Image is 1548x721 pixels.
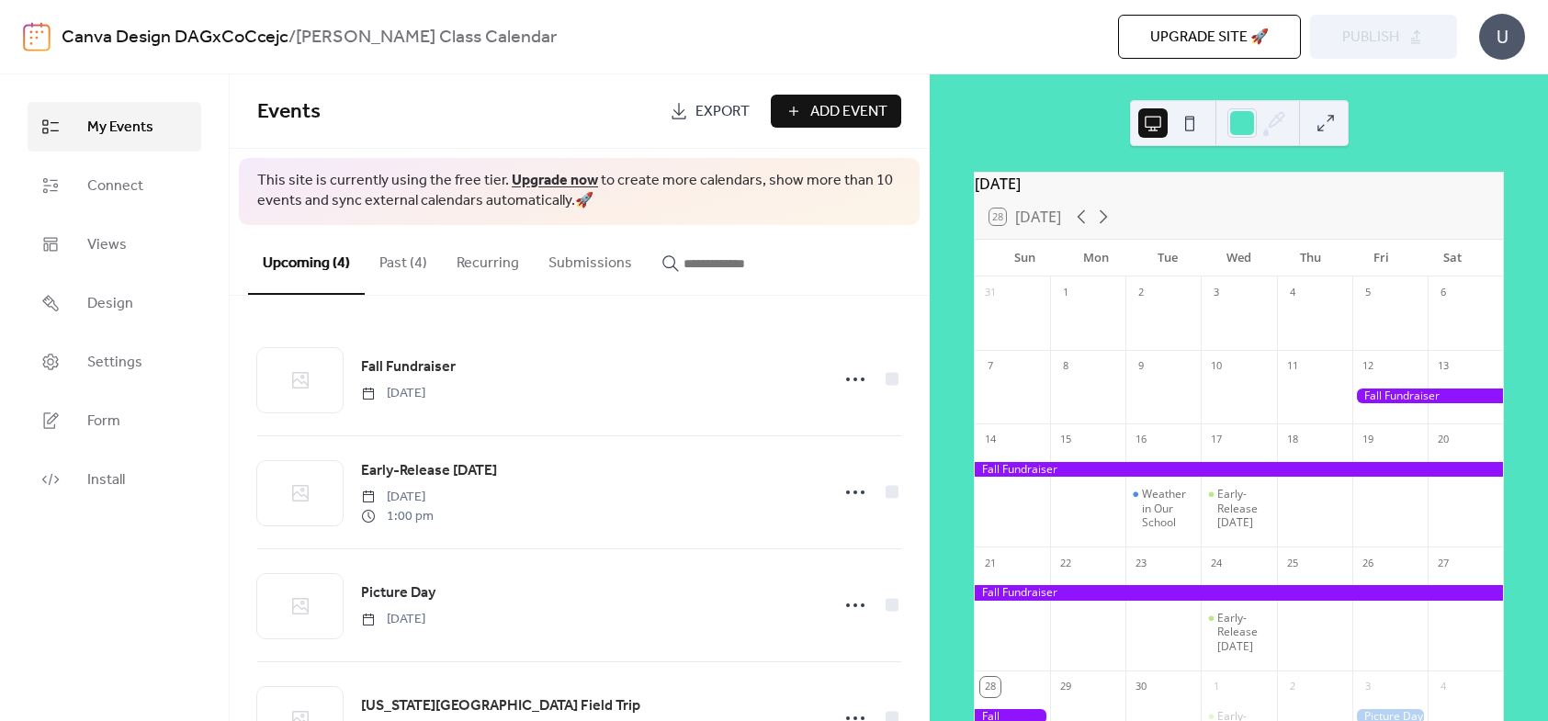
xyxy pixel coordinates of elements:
span: Install [87,469,125,491]
span: Early-Release [DATE] [361,460,497,482]
div: Wed [1203,240,1275,276]
div: 3 [1358,677,1378,697]
span: [US_STATE][GEOGRAPHIC_DATA] Field Trip [361,695,640,717]
span: Upgrade site 🚀 [1150,27,1269,49]
div: Mon [1061,240,1133,276]
button: Past (4) [365,225,442,293]
span: Form [87,411,120,433]
div: 11 [1282,356,1303,377]
div: Sat [1417,240,1488,276]
button: Upgrade site 🚀 [1118,15,1301,59]
div: 21 [980,553,1000,573]
div: 9 [1131,356,1151,377]
div: Early-Release Wednesday [1201,487,1276,530]
span: My Events [87,117,153,139]
div: 10 [1206,356,1226,377]
div: 16 [1131,430,1151,450]
div: 8 [1056,356,1076,377]
div: 17 [1206,430,1226,450]
div: U [1479,14,1525,60]
div: 12 [1358,356,1378,377]
div: 24 [1206,553,1226,573]
div: Tue [1132,240,1203,276]
a: Views [28,220,201,269]
div: 4 [1433,677,1453,697]
a: Design [28,278,201,328]
a: Canva Design DAGxCoCcejc [62,20,288,55]
div: Fall Fundraiser [1352,389,1503,404]
a: Early-Release [DATE] [361,459,497,483]
div: 30 [1131,677,1151,697]
div: [DATE] [975,173,1503,195]
div: 14 [980,430,1000,450]
div: 7 [980,356,1000,377]
a: Install [28,455,201,504]
div: 15 [1056,430,1076,450]
div: Fall Fundraiser [975,585,1503,601]
span: [DATE] [361,610,425,629]
button: Submissions [534,225,647,293]
span: Connect [87,175,143,197]
div: 5 [1358,283,1378,303]
div: 27 [1433,553,1453,573]
div: Early-Release [DATE] [1217,487,1269,530]
span: Fall Fundraiser [361,356,456,378]
div: 4 [1282,283,1303,303]
a: Settings [28,337,201,387]
b: [PERSON_NAME] Class Calendar [296,20,557,55]
img: logo [23,22,51,51]
a: Connect [28,161,201,210]
div: 1 [1206,677,1226,697]
button: Upcoming (4) [248,225,365,295]
div: 6 [1433,283,1453,303]
a: Fall Fundraiser [361,355,456,379]
div: 31 [980,283,1000,303]
div: 19 [1358,430,1378,450]
div: 1 [1056,283,1076,303]
a: Form [28,396,201,445]
div: 25 [1282,553,1303,573]
button: Add Event [771,95,901,128]
span: [DATE] [361,384,425,403]
div: Fall Fundraiser [975,462,1503,478]
span: Settings [87,352,142,374]
div: 26 [1358,553,1378,573]
div: 2 [1131,283,1151,303]
a: My Events [28,102,201,152]
span: Design [87,293,133,315]
div: 3 [1206,283,1226,303]
span: Events [257,92,321,132]
div: Early-Release Wednesday [1201,611,1276,654]
a: [US_STATE][GEOGRAPHIC_DATA] Field Trip [361,694,640,718]
span: [DATE] [361,488,434,507]
span: Picture Day [361,582,435,604]
div: Weather in Our School [1142,487,1193,530]
div: Thu [1274,240,1346,276]
div: Sun [989,240,1061,276]
a: Upgrade now [512,166,598,195]
div: 18 [1282,430,1303,450]
div: 13 [1433,356,1453,377]
div: 28 [980,677,1000,697]
a: Picture Day [361,581,435,605]
div: 2 [1282,677,1303,697]
span: Export [695,101,750,123]
div: 29 [1056,677,1076,697]
div: Early-Release [DATE] [1217,611,1269,654]
span: 1:00 pm [361,507,434,526]
div: Weather in Our School [1125,487,1201,530]
div: Fri [1346,240,1418,276]
div: 23 [1131,553,1151,573]
b: / [288,20,296,55]
a: Export [656,95,763,128]
span: Views [87,234,127,256]
button: Recurring [442,225,534,293]
div: 20 [1433,430,1453,450]
span: Add Event [810,101,887,123]
span: This site is currently using the free tier. to create more calendars, show more than 10 events an... [257,171,901,212]
div: 22 [1056,553,1076,573]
